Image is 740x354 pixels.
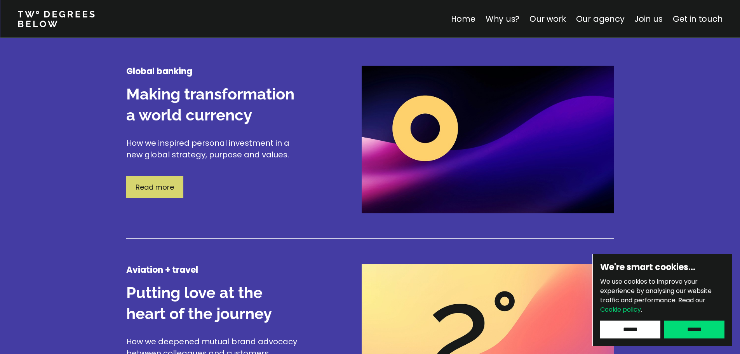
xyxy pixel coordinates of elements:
[576,13,624,24] a: Our agency
[600,262,724,273] h6: We're smart cookies…
[126,66,305,77] h4: Global banking
[126,66,614,260] a: Global bankingMaking transformation a world currencyHow we inspired personal investment in a new ...
[126,84,305,126] h3: Making transformation a world currency
[485,13,519,24] a: Why us?
[634,13,663,24] a: Join us
[136,182,174,192] p: Read more
[451,13,475,24] a: Home
[673,13,723,24] a: Get in touch
[126,282,305,324] h3: Putting love at the heart of the journey
[600,296,705,314] span: Read our .
[600,305,641,314] a: Cookie policy
[600,277,724,314] p: We use cookies to improve your experience by analysing our website traffic and performance.
[126,264,305,276] h4: Aviation + travel
[126,137,305,160] p: How we inspired personal investment in a new global strategy, purpose and values.
[529,13,566,24] a: Our work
